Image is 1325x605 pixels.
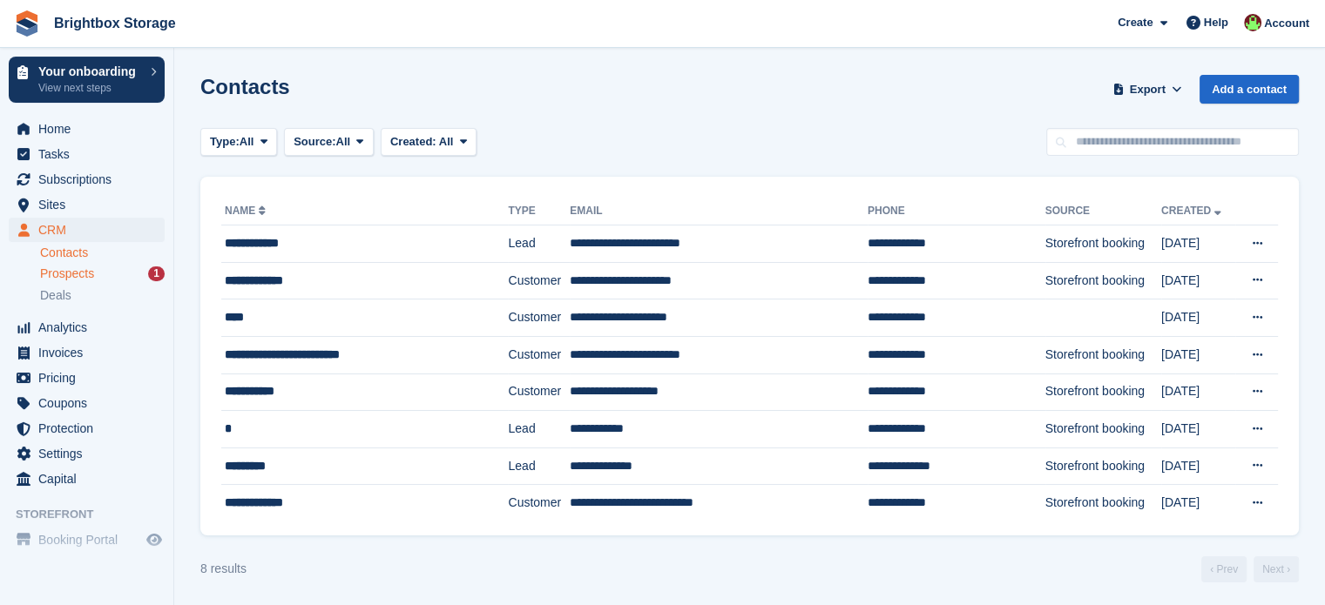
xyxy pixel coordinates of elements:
span: Created: [390,135,436,148]
span: Settings [38,441,143,466]
button: Export [1109,75,1186,104]
td: Customer [508,485,570,521]
a: Name [225,205,269,217]
nav: Page [1198,556,1302,582]
div: 1 [148,266,165,281]
td: [DATE] [1161,411,1235,448]
td: Customer [508,373,570,411]
span: All [240,133,254,151]
a: menu [9,340,165,365]
span: Source: [294,133,335,151]
button: Type: All [200,128,277,157]
td: Storefront booking [1045,336,1161,373]
span: Booking Portal [38,528,143,552]
span: All [336,133,351,151]
a: Created [1161,205,1225,217]
td: [DATE] [1161,447,1235,485]
a: menu [9,167,165,192]
a: menu [9,391,165,415]
span: Coupons [38,391,143,415]
button: Source: All [284,128,374,157]
td: [DATE] [1161,485,1235,521]
span: All [439,135,454,148]
span: Help [1204,14,1228,31]
th: Phone [868,198,1045,225]
a: menu [9,441,165,466]
td: Lead [508,225,570,263]
span: Storefront [16,506,173,523]
td: Storefront booking [1045,447,1161,485]
td: Storefront booking [1045,373,1161,411]
td: [DATE] [1161,373,1235,411]
td: Storefront booking [1045,225,1161,263]
a: menu [9,416,165,440]
span: Deals [40,287,71,304]
a: menu [9,192,165,217]
a: Deals [40,286,165,305]
td: Lead [508,447,570,485]
button: Created: All [381,128,477,157]
span: Tasks [38,142,143,166]
div: 8 results [200,560,247,578]
th: Email [570,198,868,225]
span: Create [1118,14,1153,31]
th: Type [508,198,570,225]
td: [DATE] [1161,336,1235,373]
a: Previous [1201,556,1247,582]
a: Preview store [144,529,165,550]
td: Storefront booking [1045,411,1161,448]
img: Marlena [1244,14,1261,31]
p: Your onboarding [38,65,142,77]
td: [DATE] [1161,262,1235,299]
span: Account [1264,15,1309,32]
a: menu [9,142,165,166]
a: Brightbox Storage [47,9,183,37]
span: Analytics [38,315,143,339]
td: Customer [508,299,570,337]
a: menu [9,467,165,491]
span: Protection [38,416,143,440]
td: Lead [508,411,570,448]
span: Export [1130,81,1166,98]
td: [DATE] [1161,225,1235,263]
span: Invoices [38,340,143,365]
h1: Contacts [200,75,290,98]
th: Source [1045,198,1161,225]
a: Next [1254,556,1299,582]
a: menu [9,315,165,339]
span: Home [38,117,143,141]
span: Capital [38,467,143,491]
span: Pricing [38,366,143,390]
td: Customer [508,336,570,373]
span: Subscriptions [38,167,143,192]
a: Contacts [40,245,165,261]
a: menu [9,366,165,390]
span: Type: [210,133,240,151]
img: stora-icon-8386f47178a22dfd0bd8f6a31ec36ba5ce8667c1dd55bd0f319d3a0aa187defe.svg [14,10,40,37]
p: View next steps [38,80,142,96]
td: Storefront booking [1045,485,1161,521]
span: CRM [38,218,143,242]
span: Sites [38,192,143,217]
a: menu [9,218,165,242]
a: menu [9,528,165,552]
a: Your onboarding View next steps [9,57,165,103]
a: menu [9,117,165,141]
td: [DATE] [1161,299,1235,337]
a: Prospects 1 [40,265,165,283]
td: Storefront booking [1045,262,1161,299]
a: Add a contact [1200,75,1299,104]
span: Prospects [40,266,94,282]
td: Customer [508,262,570,299]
